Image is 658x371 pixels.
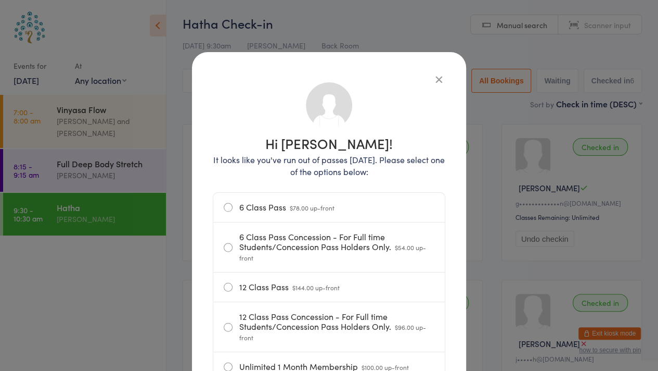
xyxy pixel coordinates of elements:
p: It looks like you've run out of passes [DATE]. Please select one of the options below: [213,154,445,178]
label: 6 Class Pass [224,193,434,222]
label: 12 Class Pass Concession - For Full time Students/Concession Pass Holders Only. [224,302,434,352]
span: $144.00 up-front [292,283,340,292]
h1: Hi [PERSON_NAME]! [213,137,445,150]
label: 6 Class Pass Concession - For Full time Students/Concession Pass Holders Only. [224,222,434,272]
img: no_photo.png [305,81,353,130]
label: 12 Class Pass [224,273,434,302]
span: $78.00 up-front [290,203,334,212]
